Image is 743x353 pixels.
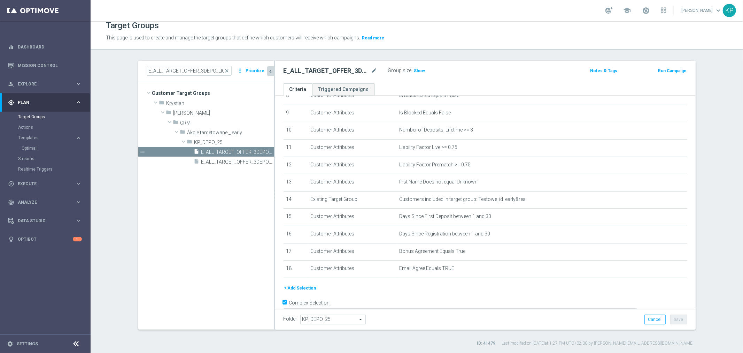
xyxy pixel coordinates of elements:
i: folder [173,119,179,127]
button: Prioritize [245,66,266,76]
i: keyboard_arrow_right [75,135,82,141]
span: Krystian [167,100,274,106]
i: keyboard_arrow_right [75,99,82,106]
i: play_circle_outline [8,181,14,187]
td: Customer Attributes [308,209,396,226]
span: Explore [18,82,75,86]
label: Group size [388,68,412,74]
div: Actions [18,122,90,133]
i: track_changes [8,199,14,205]
td: Customer Attributes [308,139,396,157]
button: Templates keyboard_arrow_right [18,135,82,141]
span: close [224,68,230,74]
button: Data Studio keyboard_arrow_right [8,218,82,224]
i: insert_drive_file [194,158,200,166]
div: 1 [73,237,82,241]
a: Criteria [284,83,312,96]
a: Target Groups [18,114,72,120]
td: Customer Attributes [308,88,396,105]
i: folder [166,110,172,118]
div: KP [723,4,736,17]
div: Templates [18,133,90,153]
span: Execute [18,182,75,186]
div: Optibot [8,230,82,248]
a: Streams [18,156,72,162]
span: first Name Does not equal Unknown [399,179,478,185]
button: Save [670,315,687,324]
span: Is Black Listed Equals False [399,92,459,98]
i: gps_fixed [8,99,14,106]
i: insert_drive_file [194,149,200,157]
td: 16 [284,226,308,243]
h1: Target Groups [106,21,159,31]
span: This page is used to create and manage the target groups that define which customers will receive... [106,35,360,40]
div: Realtime Triggers [18,164,90,174]
span: school [623,7,631,14]
button: play_circle_outline Execute keyboard_arrow_right [8,181,82,187]
button: lightbulb Optibot 1 [8,236,82,242]
button: + Add Selection [284,284,317,292]
span: Krystian P. [173,110,274,116]
div: Explore [8,81,75,87]
a: Triggered Campaigns [312,83,375,96]
a: Settings [17,342,38,346]
div: Dashboard [8,38,82,56]
span: E_ALL_TARGET_OFFER_3DEPO_LIGOWY WEEKEND_260925 [201,159,274,165]
div: Streams [18,153,90,164]
button: Mission Control [8,63,82,68]
span: Plan [18,100,75,105]
div: Data Studio [8,218,75,224]
label: Complex Selection [289,300,330,306]
div: Plan [8,99,75,106]
button: track_changes Analyze keyboard_arrow_right [8,200,82,205]
a: Actions [18,125,72,130]
div: Templates [18,136,75,140]
i: settings [7,341,13,347]
i: keyboard_arrow_right [75,180,82,187]
span: Bonus Agreement Equals True [399,248,465,254]
span: Liability Factor Prematch >= 0.75 [399,162,471,168]
td: Customer Attributes [308,122,396,140]
span: Is Blocked Equals False [399,110,451,116]
button: person_search Explore keyboard_arrow_right [8,81,82,87]
i: keyboard_arrow_right [75,81,82,87]
span: Templates [18,136,68,140]
td: 15 [284,209,308,226]
div: Analyze [8,199,75,205]
a: Mission Control [18,56,82,75]
td: Customer Attributes [308,105,396,122]
i: folder [187,139,193,147]
td: 14 [284,191,308,209]
td: Customer Attributes [308,243,396,261]
span: Analyze [18,200,75,204]
i: mode_edit [371,67,378,75]
span: Data Studio [18,219,75,223]
button: Notes & Tags [589,67,618,75]
td: 8 [284,88,308,105]
span: KP_DEPO_25 [194,140,274,145]
i: keyboard_arrow_right [75,199,82,205]
td: 17 [284,243,308,261]
i: equalizer [8,44,14,50]
span: Customer Target Groups [152,88,274,98]
button: equalizer Dashboard [8,44,82,50]
td: 18 [284,261,308,278]
label: Last modified on [DATE] at 1:27 PM UTC+02:00 by [PERSON_NAME][EMAIL_ADDRESS][DOMAIN_NAME] [502,340,694,346]
td: Customer Attributes [308,157,396,174]
span: Number of Deposits, Lifetime >= 3 [399,127,473,133]
i: more_vert [237,66,244,76]
td: 13 [284,174,308,191]
h2: E_ALL_TARGET_OFFER_3DEPO_LIGOWY WEEKEND_031025 [284,67,370,75]
a: Optibot [18,230,73,248]
td: 11 [284,139,308,157]
span: Show [414,68,425,73]
div: Optimail [22,143,90,153]
td: 10 [284,122,308,140]
label: ID: 41479 [477,340,496,346]
input: Quick find group or folder [147,66,232,76]
i: folder [180,129,186,137]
